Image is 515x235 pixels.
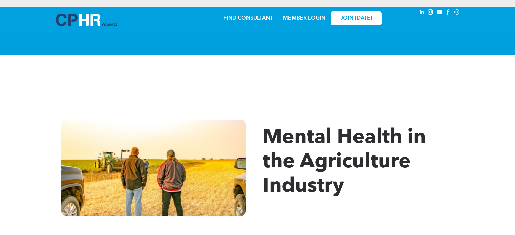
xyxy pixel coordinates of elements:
a: JOIN [DATE] [331,11,382,25]
img: A blue and white logo for cp alberta [56,14,117,26]
span: Mental Health in the Agriculture Industry [263,128,426,197]
span: JOIN [DATE] [340,15,372,22]
a: facebook [445,8,452,18]
a: MEMBER LOGIN [283,16,325,21]
a: instagram [427,8,434,18]
a: youtube [436,8,443,18]
a: Social network [453,8,461,18]
a: FIND CONSULTANT [223,16,273,21]
a: linkedin [418,8,426,18]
